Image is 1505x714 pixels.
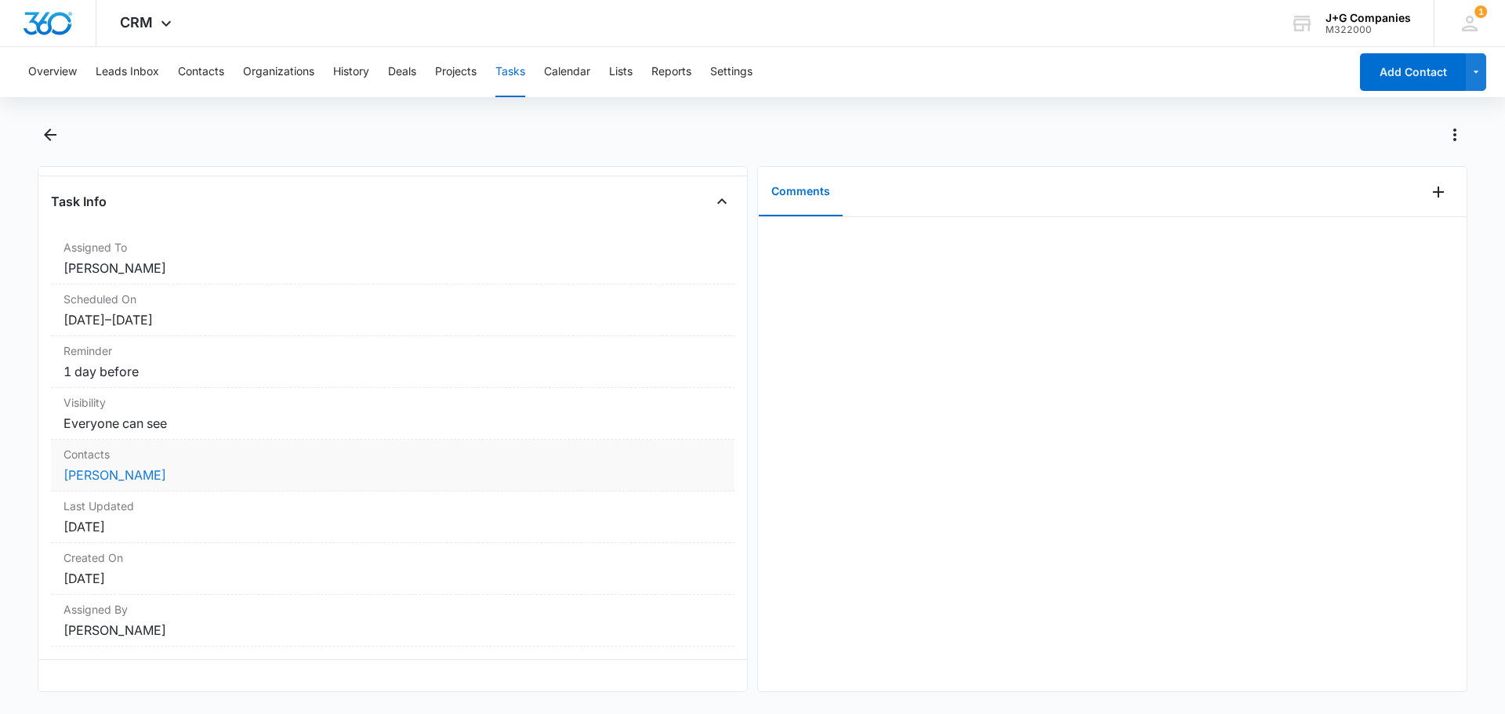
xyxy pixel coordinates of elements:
span: 1 [1474,5,1487,18]
dt: Scheduled On [63,291,722,307]
button: Back [38,122,62,147]
dd: [DATE] [63,517,722,536]
dt: Contacts [63,446,722,462]
dd: [PERSON_NAME] [63,621,722,640]
a: [PERSON_NAME] [63,467,166,483]
dt: Visibility [63,394,722,411]
div: notifications count [1474,5,1487,18]
dd: [DATE] [63,569,722,588]
button: Organizations [243,47,314,97]
div: Contacts[PERSON_NAME] [51,440,734,491]
button: Close [709,189,734,214]
dd: Everyone can see [63,414,722,433]
div: account id [1325,24,1411,35]
div: Assigned To[PERSON_NAME] [51,233,734,285]
button: Leads Inbox [96,47,159,97]
button: Calendar [544,47,590,97]
div: VisibilityEveryone can see [51,388,734,440]
dt: Last Updated [63,498,722,514]
button: Comments [759,168,843,216]
dt: Reminder [63,343,722,359]
dd: 1 day before [63,362,722,381]
div: account name [1325,12,1411,24]
button: History [333,47,369,97]
span: CRM [120,14,153,31]
button: Tasks [495,47,525,97]
div: Scheduled On[DATE]–[DATE] [51,285,734,336]
button: Projects [435,47,477,97]
dt: Created On [63,549,722,566]
div: Last Updated[DATE] [51,491,734,543]
dt: Assigned By [63,601,722,618]
button: Settings [710,47,752,97]
div: Reminder1 day before [51,336,734,388]
dd: [PERSON_NAME] [63,259,722,277]
dt: Assigned To [63,239,722,256]
button: Add Contact [1360,53,1466,91]
dd: [DATE] – [DATE] [63,310,722,329]
button: Actions [1442,122,1467,147]
h4: Task Info [51,192,107,211]
button: Contacts [178,47,224,97]
button: Lists [609,47,633,97]
button: Reports [651,47,691,97]
div: Assigned By[PERSON_NAME] [51,595,734,647]
button: Add Comment [1426,179,1451,205]
button: Overview [28,47,77,97]
div: Created On[DATE] [51,543,734,595]
button: Deals [388,47,416,97]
